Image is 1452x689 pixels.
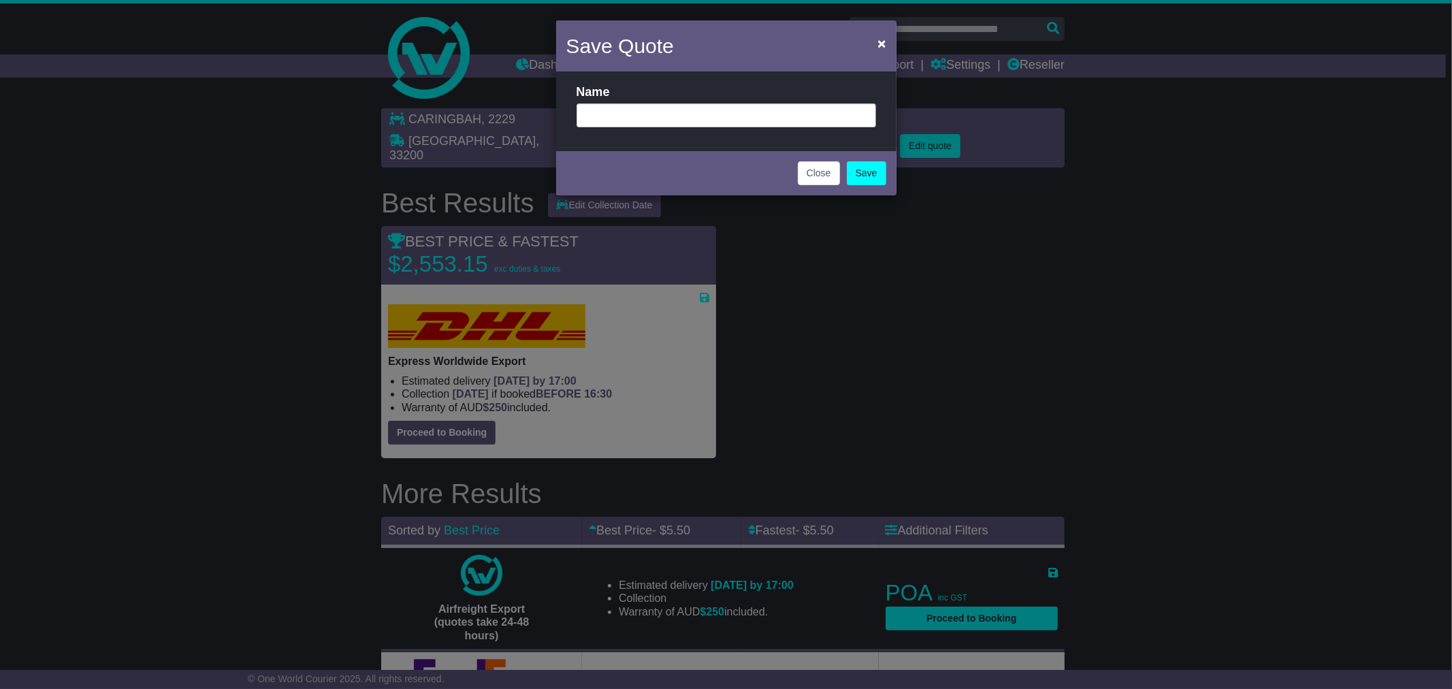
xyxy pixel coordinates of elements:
span: × [877,35,886,51]
h4: Save Quote [566,31,674,61]
label: Name [577,85,610,100]
button: Close [871,29,892,57]
a: Save [847,161,886,185]
button: Close [798,161,840,185]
